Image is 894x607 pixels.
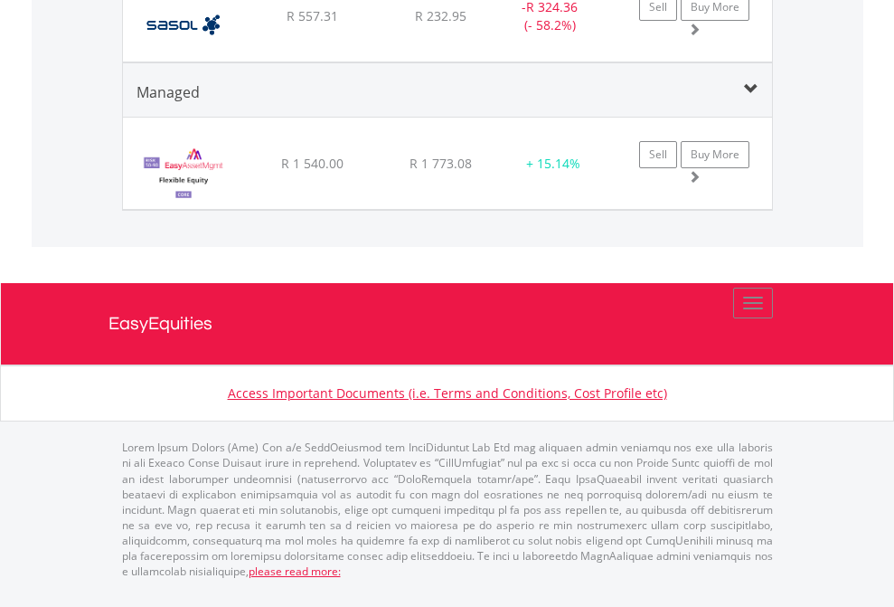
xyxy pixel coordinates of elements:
a: please read more: [249,564,341,579]
span: R 1 773.08 [409,155,472,172]
div: + 15.14% [507,155,599,173]
span: R 1 540.00 [281,155,343,172]
a: Access Important Documents (i.e. Terms and Conditions, Cost Profile etc) [228,384,667,402]
a: Sell [639,141,677,168]
span: Managed [136,82,200,102]
span: R 557.31 [287,7,338,24]
img: EMPBundle_CEquity.png [132,140,236,204]
p: Lorem Ipsum Dolors (Ame) Con a/e SeddOeiusmod tem InciDiduntut Lab Etd mag aliquaen admin veniamq... [122,440,773,579]
a: Buy More [681,141,749,168]
a: EasyEquities [108,283,786,365]
span: R 232.95 [415,7,466,24]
